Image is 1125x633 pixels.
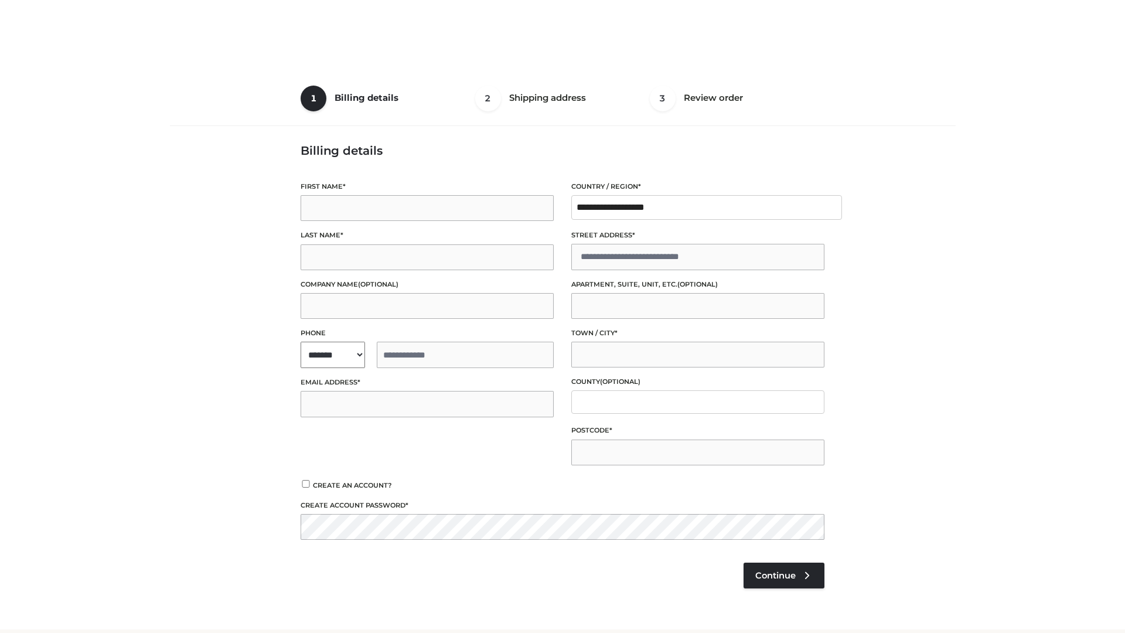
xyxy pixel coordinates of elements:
label: Email address [301,377,554,388]
label: First name [301,181,554,192]
label: Town / City [571,328,824,339]
label: Company name [301,279,554,290]
span: Continue [755,570,796,581]
label: Last name [301,230,554,241]
h3: Billing details [301,144,824,158]
span: (optional) [677,280,718,288]
label: Street address [571,230,824,241]
span: Create an account? [313,481,392,489]
a: Continue [744,563,824,588]
span: Billing details [335,92,398,103]
label: County [571,376,824,387]
label: Postcode [571,425,824,436]
span: 2 [475,86,501,111]
span: (optional) [358,280,398,288]
label: Phone [301,328,554,339]
label: Apartment, suite, unit, etc. [571,279,824,290]
span: (optional) [600,377,640,386]
span: 3 [650,86,676,111]
input: Create an account? [301,480,311,488]
label: Country / Region [571,181,824,192]
label: Create account password [301,500,824,511]
span: Shipping address [509,92,586,103]
span: 1 [301,86,326,111]
span: Review order [684,92,743,103]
